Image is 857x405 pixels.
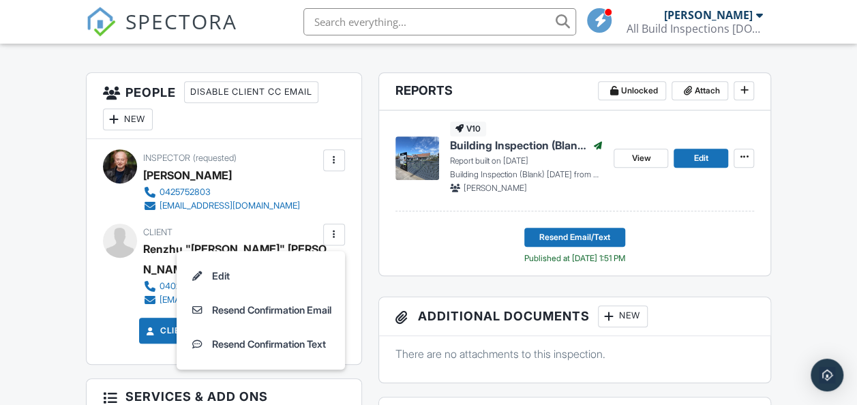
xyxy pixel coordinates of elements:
a: 0425752803 [143,185,300,199]
a: 0402624998 [143,280,320,293]
h3: Additional Documents [379,297,771,336]
span: Client [143,227,172,237]
div: Open Intercom Messenger [811,359,843,391]
p: There are no attachments to this inspection. [395,346,755,361]
input: Search everything... [303,8,576,35]
div: Renzhu "[PERSON_NAME]" [PERSON_NAME] [143,239,331,280]
div: [PERSON_NAME] [663,8,752,22]
a: Resend Confirmation Email [185,293,337,327]
div: [EMAIL_ADDRESS][DOMAIN_NAME] [160,200,300,211]
div: All Build Inspections Pty.Ltd [626,22,762,35]
div: 0425752803 [160,187,211,198]
a: SPECTORA [86,18,237,47]
div: [PERSON_NAME] [143,165,232,185]
span: (requested) [193,153,237,163]
h3: People [87,73,361,139]
img: The Best Home Inspection Software - Spectora [86,7,116,37]
div: New [103,108,153,130]
div: 0402624998 [160,281,213,292]
a: [EMAIL_ADDRESS][DOMAIN_NAME] [143,293,320,307]
a: Resend Confirmation Text [185,327,337,361]
div: New [598,305,648,327]
div: Disable Client CC Email [184,81,318,103]
a: Edit [185,259,337,293]
a: [EMAIL_ADDRESS][DOMAIN_NAME] [143,199,300,213]
a: Client View [144,324,216,337]
span: SPECTORA [125,7,237,35]
div: [EMAIL_ADDRESS][DOMAIN_NAME] [160,295,300,305]
span: Inspector [143,153,190,163]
